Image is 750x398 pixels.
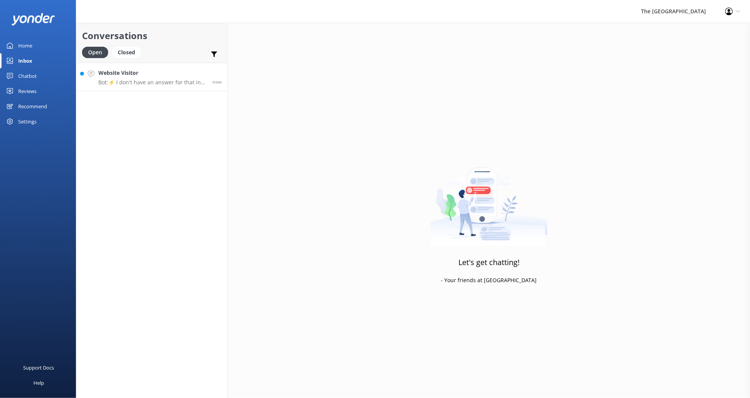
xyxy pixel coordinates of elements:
[112,47,141,58] div: Closed
[76,63,227,91] a: Website VisitorBot:⚡ I don't have an answer for that in my knowledge base. Please try and rephras...
[33,375,44,390] div: Help
[18,68,37,84] div: Chatbot
[82,28,222,43] h2: Conversations
[82,47,108,58] div: Open
[18,99,47,114] div: Recommend
[212,79,222,85] span: Oct 07 2025 11:23am (UTC -10:00) Pacific/Honolulu
[441,276,537,284] p: - Your friends at [GEOGRAPHIC_DATA]
[82,48,112,56] a: Open
[430,152,548,246] img: artwork of a man stealing a conversation from at giant smartphone
[24,360,54,375] div: Support Docs
[98,69,207,77] h4: Website Visitor
[18,38,32,53] div: Home
[458,256,519,268] h3: Let's get chatting!
[11,13,55,25] img: yonder-white-logo.png
[18,84,36,99] div: Reviews
[98,79,207,86] p: Bot: ⚡ I don't have an answer for that in my knowledge base. Please try and rephrase your questio...
[18,53,32,68] div: Inbox
[112,48,145,56] a: Closed
[18,114,36,129] div: Settings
